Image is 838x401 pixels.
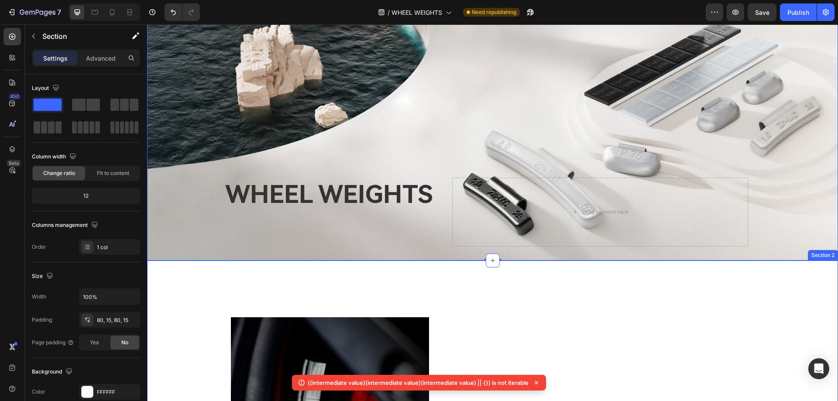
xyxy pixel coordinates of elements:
div: 12 [34,190,138,202]
button: 7 [3,3,65,21]
button: Save [748,3,776,21]
span: Save [755,9,769,16]
div: Width [32,293,46,301]
div: Order [32,243,46,251]
div: Section 2 [663,227,689,235]
p: ((intermediate value)(intermediate value)(intermediate value) || {}) is not iterable [308,378,529,387]
div: 80, 15, 80, 15 [97,316,138,324]
button: Publish [780,3,817,21]
div: Beta [7,160,21,167]
p: Advanced [86,54,116,63]
div: 1 col [97,243,138,251]
span: Change ratio [43,169,75,177]
div: Padding [32,316,52,324]
input: Auto [79,289,140,305]
div: Page padding [32,339,74,346]
iframe: Design area [147,24,838,401]
div: 450 [8,93,21,100]
span: WHEEL WEIGHTS [392,8,442,17]
span: Need republishing [472,8,516,16]
div: Open Intercom Messenger [808,358,829,379]
span: Yes [90,339,99,346]
div: Column width [32,151,78,163]
div: Background [32,366,74,378]
span: / [388,8,390,17]
div: Color [32,388,45,396]
p: 7 [57,7,61,17]
div: FFFFFF [97,388,138,396]
div: Drop element here [435,184,481,191]
div: Columns management [32,219,100,231]
p: Settings [43,54,68,63]
p: Section [42,31,114,41]
div: Undo/Redo [165,3,200,21]
span: Fit to content [97,169,129,177]
span: No [121,339,128,346]
div: Size [32,271,55,282]
div: Publish [787,8,809,17]
div: Layout [32,82,61,94]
